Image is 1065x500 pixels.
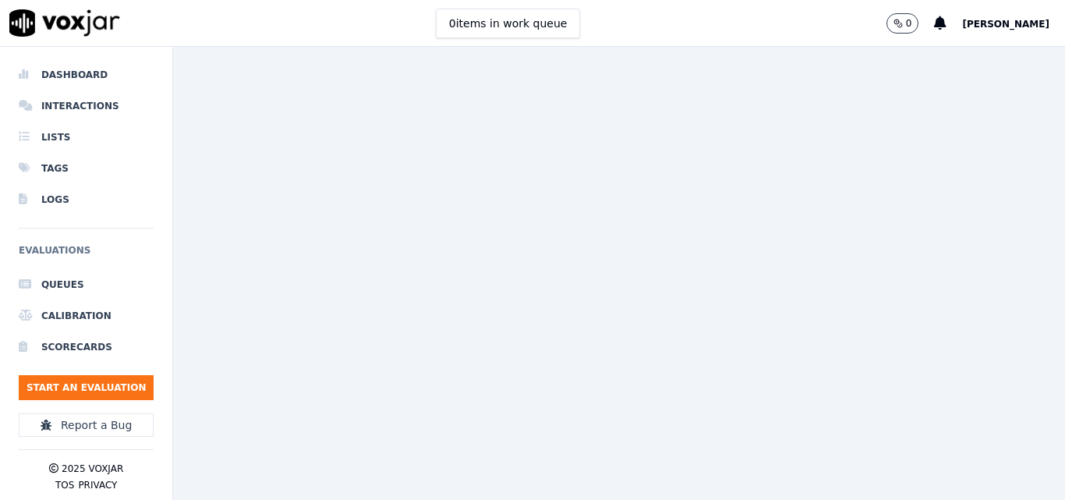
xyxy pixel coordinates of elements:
a: Interactions [19,90,154,122]
h6: Evaluations [19,241,154,269]
a: Queues [19,269,154,300]
button: 0 [886,13,935,34]
a: Logs [19,184,154,215]
img: voxjar logo [9,9,120,37]
a: Calibration [19,300,154,332]
button: Privacy [78,479,117,491]
button: TOS [55,479,74,491]
button: 0 [886,13,919,34]
button: [PERSON_NAME] [962,14,1065,33]
a: Scorecards [19,332,154,363]
a: Lists [19,122,154,153]
button: Start an Evaluation [19,375,154,400]
a: Dashboard [19,59,154,90]
span: [PERSON_NAME] [962,19,1049,30]
p: 2025 Voxjar [62,463,123,475]
button: 0items in work queue [436,9,581,38]
p: 0 [906,17,912,30]
button: Report a Bug [19,413,154,437]
a: Tags [19,153,154,184]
